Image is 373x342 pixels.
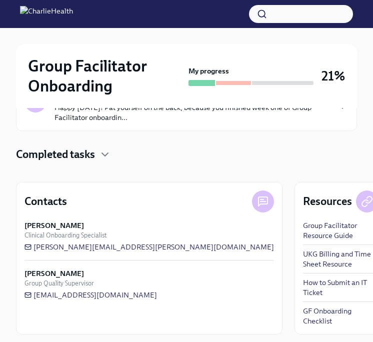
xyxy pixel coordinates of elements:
h4: Resources [303,194,352,209]
strong: My progress [188,66,229,76]
div: Completed tasks [16,147,357,162]
p: Happy [DATE]! Pat yourself on the back, because you finished week one of Group Facilitator onboar... [54,102,328,122]
strong: [PERSON_NAME] [24,220,84,230]
strong: [PERSON_NAME] [24,268,84,278]
a: [EMAIL_ADDRESS][DOMAIN_NAME] [24,290,157,300]
span: Group Quality Supervisor [24,278,94,288]
h4: Completed tasks [16,147,95,162]
span: Clinical Onboarding Specialist [24,230,106,240]
h4: Contacts [24,194,67,209]
a: [PERSON_NAME][EMAIL_ADDRESS][PERSON_NAME][DOMAIN_NAME] [24,242,274,252]
h2: Group Facilitator Onboarding [28,56,184,96]
img: CharlieHealth [20,6,73,22]
h3: 21% [321,67,345,85]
